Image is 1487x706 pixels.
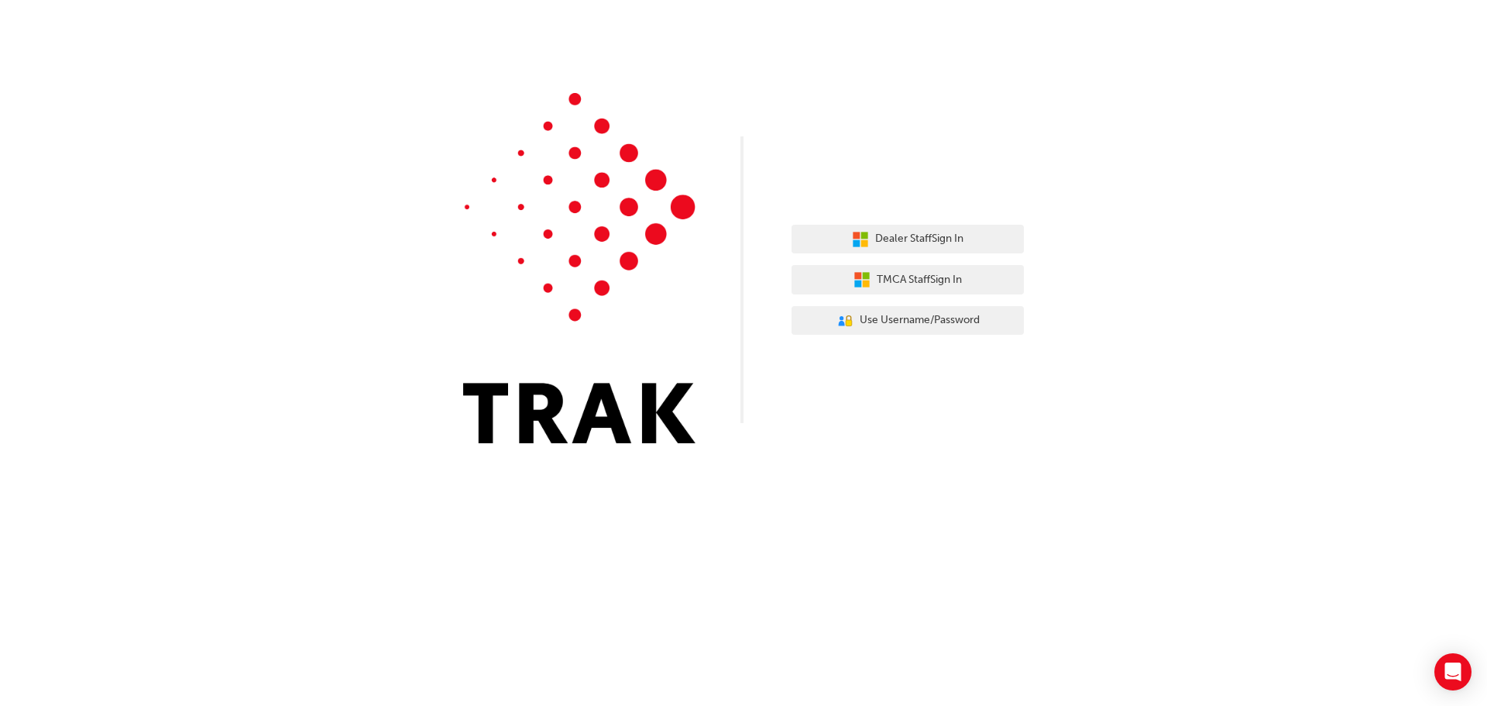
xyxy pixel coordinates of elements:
span: Dealer Staff Sign In [875,230,963,248]
button: Use Username/Password [792,306,1024,336]
span: Use Username/Password [860,312,980,329]
span: TMCA Staff Sign In [877,271,962,289]
button: Dealer StaffSign In [792,225,1024,254]
img: Trak [463,93,695,443]
button: TMCA StaffSign In [792,265,1024,294]
div: Open Intercom Messenger [1434,653,1472,691]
